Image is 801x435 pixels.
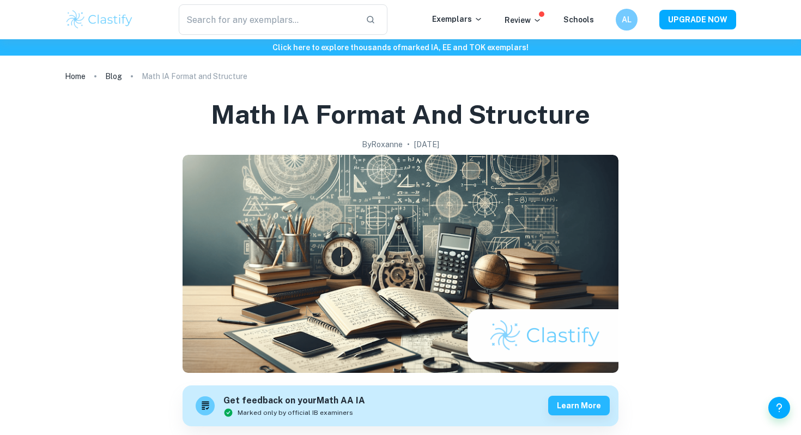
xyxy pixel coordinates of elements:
[621,14,633,26] h6: AL
[211,97,590,132] h1: Math IA Format and Structure
[65,69,86,84] a: Home
[223,394,365,408] h6: Get feedback on your Math AA IA
[432,13,483,25] p: Exemplars
[65,9,134,31] img: Clastify logo
[142,70,247,82] p: Math IA Format and Structure
[407,138,410,150] p: •
[362,138,403,150] h2: By Roxanne
[2,41,799,53] h6: Click here to explore thousands of marked IA, EE and TOK exemplars !
[238,408,353,418] span: Marked only by official IB examiners
[548,396,610,415] button: Learn more
[768,397,790,419] button: Help and Feedback
[105,69,122,84] a: Blog
[563,15,594,24] a: Schools
[179,4,357,35] input: Search for any exemplars...
[505,14,542,26] p: Review
[659,10,736,29] button: UPGRADE NOW
[616,9,638,31] button: AL
[183,155,618,373] img: Math IA Format and Structure cover image
[414,138,439,150] h2: [DATE]
[183,385,618,426] a: Get feedback on yourMath AA IAMarked only by official IB examinersLearn more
